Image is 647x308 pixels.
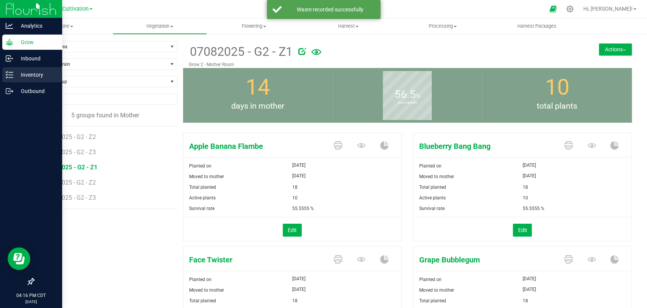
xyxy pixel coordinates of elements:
[396,23,489,30] span: Processing
[292,193,298,203] span: 10
[522,171,536,180] span: [DATE]
[34,59,168,69] span: Filter by Strain
[13,87,59,96] p: Outbound
[45,148,96,156] span: 05272025 - G2 - Z3
[522,182,528,193] span: 18
[292,274,305,283] span: [DATE]
[6,55,13,62] inline-svg: Inbound
[3,292,59,299] p: 04:16 PM CDT
[419,195,446,201] span: Active plants
[13,70,59,79] p: Inventory
[246,74,270,100] span: 14
[482,100,632,112] span: total plants
[183,100,333,112] span: days in mother
[292,161,305,170] span: [DATE]
[522,295,528,306] span: 18
[62,6,89,12] span: Cultivation
[544,2,561,16] span: Open Ecommerce Menu
[419,298,446,303] span: Total planted
[34,76,168,87] span: Find a Group
[414,141,558,152] span: Blueberry Bang Bang
[383,68,432,136] b: survival rate
[189,185,216,190] span: Total planted
[113,23,207,30] span: Vegetation
[419,287,454,293] span: Moved to mother
[189,277,211,282] span: Planted on
[522,274,536,283] span: [DATE]
[419,174,454,179] span: Moved to mother
[292,182,298,193] span: 18
[302,23,395,30] span: Harvest
[419,185,446,190] span: Total planted
[414,254,558,265] span: Grape Bubblegum
[183,254,328,265] span: Face Twister
[286,6,375,13] div: Waste recorded successfully
[3,299,59,305] p: [DATE]
[13,21,59,30] p: Analytics
[599,43,632,55] button: Actions
[545,74,569,100] span: 10
[207,18,301,34] a: Flowering
[8,247,30,270] iframe: Resource center
[583,6,633,12] span: Hi, [PERSON_NAME]!
[189,61,551,68] p: Grow 2 - Mother Room
[292,295,298,306] span: 18
[33,111,177,120] div: 5 groups found in Mother
[34,94,177,104] input: NO DATA FOUND
[565,5,575,13] div: Manage settings
[189,206,215,211] span: Survival rate
[18,18,113,34] a: Clone
[189,163,211,169] span: Planted on
[292,285,305,294] span: [DATE]
[395,18,490,34] a: Processing
[113,18,207,34] a: Vegetation
[292,171,305,180] span: [DATE]
[292,203,314,214] span: 55.5555 %
[189,43,293,61] span: 07082025 - G2 - Z1
[45,164,97,171] span: 07082025 - G2 - Z1
[283,224,302,237] button: Edit
[522,161,536,170] span: [DATE]
[6,71,13,79] inline-svg: Inventory
[189,287,224,293] span: Moved to mother
[45,194,96,201] span: 07222025 - G2 - Z3
[168,41,177,52] span: select
[490,18,584,34] a: Harvest Packages
[522,193,528,203] span: 10
[513,224,532,237] button: Edit
[507,23,567,30] span: Harvest Packages
[13,38,59,47] p: Grow
[522,203,544,214] span: 55.5555 %
[189,195,216,201] span: Active plants
[419,206,445,211] span: Survival rate
[189,298,216,303] span: Total planted
[189,68,327,123] group-info-box: Days in mother
[207,23,301,30] span: Flowering
[45,179,96,186] span: 07152025 - G2 - Z2
[6,38,13,46] inline-svg: Grow
[488,68,626,123] group-info-box: Total number of plants
[419,277,442,282] span: Planted on
[522,285,536,294] span: [DATE]
[419,163,442,169] span: Planted on
[189,174,224,179] span: Moved to mother
[18,23,113,30] span: Clone
[338,68,477,123] group-info-box: Survival rate
[34,41,168,52] span: Filter by Area
[301,18,396,34] a: Harvest
[45,133,96,141] span: 05202025 - G2 - Z2
[6,22,13,30] inline-svg: Analytics
[6,87,13,95] inline-svg: Outbound
[183,141,328,152] span: Apple Banana Flambe
[13,54,59,63] p: Inbound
